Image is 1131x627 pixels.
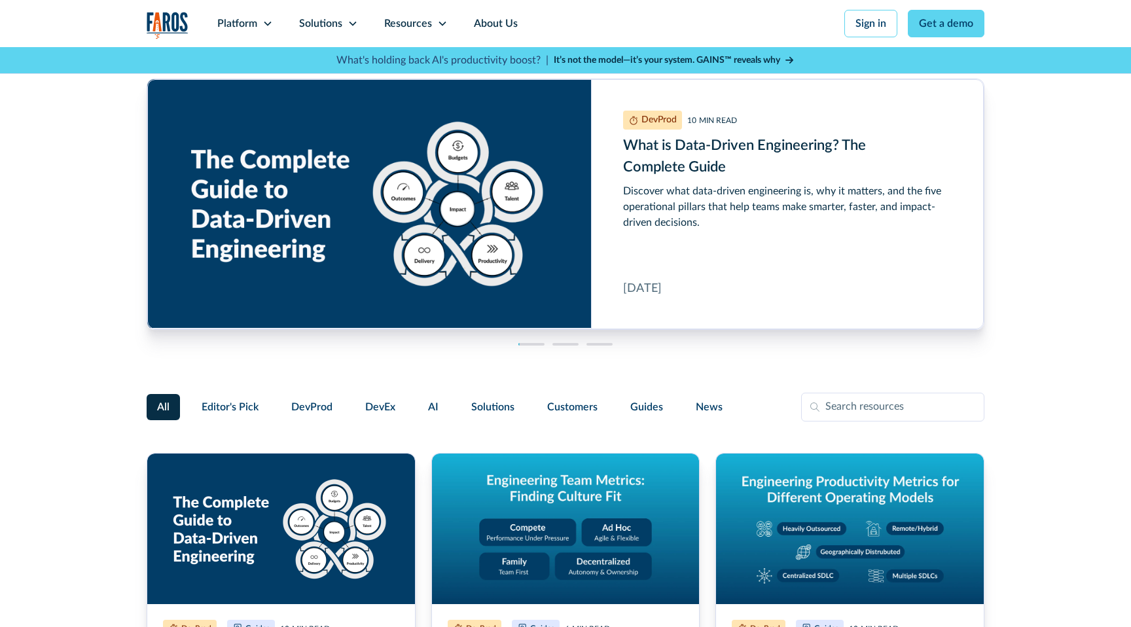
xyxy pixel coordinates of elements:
[630,399,663,415] span: Guides
[471,399,514,415] span: Solutions
[147,454,415,604] img: Graphic titled 'The Complete Guide to Data-Driven Engineering' showing five pillars around a cent...
[202,399,259,415] span: Editor's Pick
[291,399,332,415] span: DevProd
[217,16,257,31] div: Platform
[157,399,170,415] span: All
[696,399,723,415] span: News
[147,393,984,421] form: Filter Form
[844,10,897,37] a: Sign in
[554,56,780,65] strong: It’s not the model—it’s your system. GAINS™ reveals why
[432,454,700,604] img: Graphic titled 'Engineering Team Metrics: Finding Culture Fit' with four cultural models: Compete...
[716,454,984,604] img: Graphic titled 'Engineering productivity metrics for different operating models' showing five mod...
[908,10,984,37] a: Get a demo
[428,399,439,415] span: AI
[299,16,342,31] div: Solutions
[336,52,548,68] p: What's holding back AI's productivity boost? |
[801,393,984,421] input: Search resources
[547,399,598,415] span: Customers
[365,399,395,415] span: DevEx
[554,54,795,67] a: It’s not the model—it’s your system. GAINS™ reveals why
[147,12,188,39] img: Logo of the analytics and reporting company Faros.
[147,12,188,39] a: home
[147,79,984,329] div: cms-link
[384,16,432,31] div: Resources
[147,79,984,329] a: What is Data-Driven Engineering? The Complete Guide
